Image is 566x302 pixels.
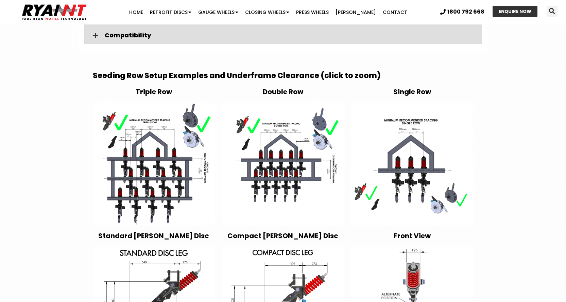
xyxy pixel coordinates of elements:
[110,5,427,19] nav: Menu
[351,88,473,96] h4: Single Row
[547,6,558,17] div: Search
[379,5,411,19] a: Contact
[351,232,473,240] h4: Front View
[242,5,293,19] a: Closing Wheels
[293,5,332,19] a: Press Wheels
[20,2,88,23] img: Ryan NT logo
[440,9,484,15] a: 1800 792 668
[332,5,379,19] a: [PERSON_NAME]
[499,9,531,14] span: ENQUIRE NOW
[126,5,147,19] a: Home
[93,232,215,240] h4: Standard [PERSON_NAME] Disc
[195,5,242,19] a: Gauge Wheels
[351,103,473,225] img: RYAN NT Discs seeding row single diagram
[93,88,215,96] h4: Triple Row
[222,88,344,96] h4: Double Row
[105,32,477,38] span: Compatibility
[447,9,484,15] span: 1800 792 668
[222,103,344,225] img: RYAN NT Discs seeding row double diagram
[493,6,537,17] a: ENQUIRE NOW
[222,232,344,240] h4: Compact [PERSON_NAME] Disc
[93,103,215,225] img: RYAN NT Discs seeding row triple diagram
[147,5,195,19] a: Retrofit Discs
[93,71,474,81] h2: Seeding Row Setup Examples and Underframe Clearance (click to zoom)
